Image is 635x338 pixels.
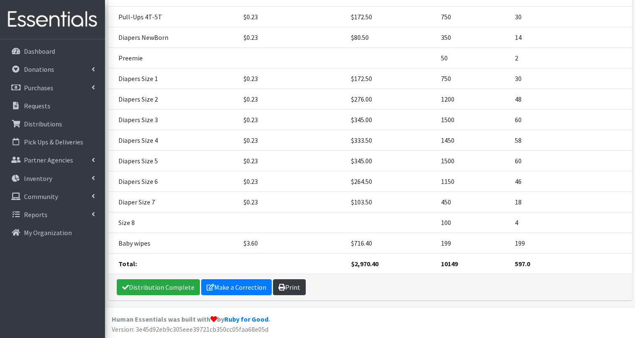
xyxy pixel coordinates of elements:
[108,7,239,27] td: Pull-Ups 4T-5T
[510,192,632,212] td: 18
[24,138,83,146] p: Pick Ups & Deliveries
[239,171,346,192] td: $0.23
[239,130,346,151] td: $0.23
[3,61,102,78] a: Donations
[112,325,268,333] span: Version: 3e45d92eb9c305eee39721cb350cc05faa68e05d
[24,210,47,219] p: Reports
[510,130,632,151] td: 58
[3,5,102,34] img: HumanEssentials
[108,233,239,254] td: Baby wipes
[239,192,346,212] td: $0.23
[436,48,510,68] td: 50
[510,171,632,192] td: 46
[436,27,510,48] td: 350
[24,102,50,110] p: Requests
[510,7,632,27] td: 30
[510,89,632,110] td: 48
[108,27,239,48] td: Diapers NewBorn
[117,279,200,295] a: Distribution Complete
[24,47,55,55] p: Dashboard
[24,174,52,183] p: Inventory
[3,170,102,187] a: Inventory
[515,259,530,268] strong: 597.0
[239,89,346,110] td: $0.23
[436,110,510,130] td: 1500
[273,279,306,295] a: Print
[441,259,458,268] strong: 10149
[436,233,510,254] td: 199
[3,43,102,60] a: Dashboard
[3,206,102,223] a: Reports
[436,192,510,212] td: 450
[510,212,632,233] td: 4
[346,171,436,192] td: $264.50
[239,233,346,254] td: $3.60
[436,151,510,171] td: 1500
[346,7,436,27] td: $172.50
[24,192,58,201] p: Community
[3,188,102,205] a: Community
[510,233,632,254] td: 199
[436,89,510,110] td: 1200
[436,130,510,151] td: 1450
[24,228,72,237] p: My Organization
[239,151,346,171] td: $0.23
[108,130,239,151] td: Diapers Size 4
[346,68,436,89] td: $172.50
[3,115,102,132] a: Distributions
[346,192,436,212] td: $103.50
[108,89,239,110] td: Diapers Size 2
[24,84,53,92] p: Purchases
[108,48,239,68] td: Preemie
[108,212,239,233] td: Size 8
[510,48,632,68] td: 2
[108,171,239,192] td: Diapers Size 6
[108,151,239,171] td: Diapers Size 5
[510,151,632,171] td: 60
[24,65,54,73] p: Donations
[351,259,378,268] strong: $2,970.40
[24,156,73,164] p: Partner Agencies
[3,152,102,168] a: Partner Agencies
[239,68,346,89] td: $0.23
[239,7,346,27] td: $0.23
[436,68,510,89] td: 750
[510,27,632,48] td: 14
[112,315,270,323] strong: Human Essentials was built with by .
[346,89,436,110] td: $276.00
[436,171,510,192] td: 1150
[239,110,346,130] td: $0.23
[510,110,632,130] td: 60
[346,110,436,130] td: $345.00
[108,110,239,130] td: Diapers Size 3
[201,279,272,295] a: Make a Correction
[510,68,632,89] td: 30
[3,79,102,96] a: Purchases
[436,212,510,233] td: 100
[346,233,436,254] td: $716.40
[3,97,102,114] a: Requests
[436,7,510,27] td: 750
[108,192,239,212] td: Diaper Size 7
[3,224,102,241] a: My Organization
[346,151,436,171] td: $345.00
[3,134,102,150] a: Pick Ups & Deliveries
[108,68,239,89] td: Diapers Size 1
[346,130,436,151] td: $333.50
[24,120,62,128] p: Distributions
[239,27,346,48] td: $0.23
[346,27,436,48] td: $80.50
[224,315,268,323] a: Ruby for Good
[118,259,137,268] strong: Total:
